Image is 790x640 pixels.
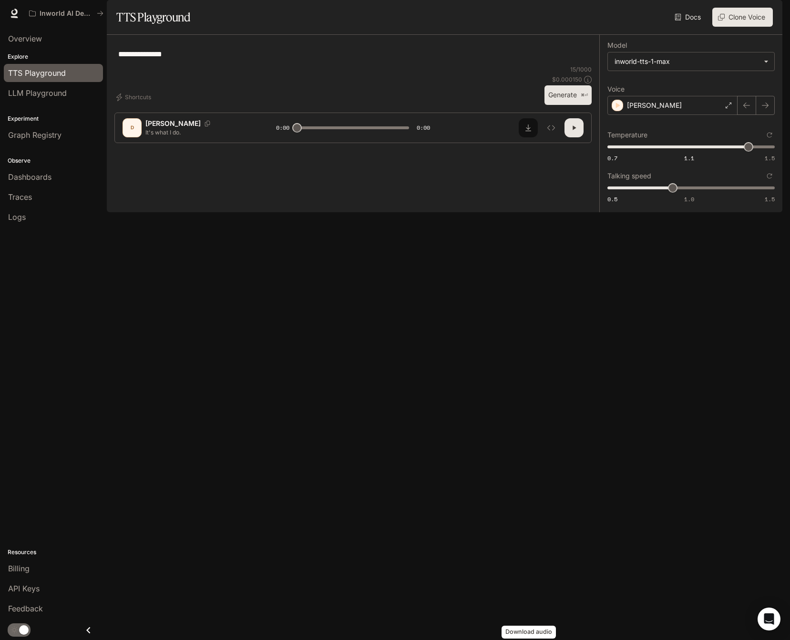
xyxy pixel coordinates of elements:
[607,132,647,138] p: Temperature
[607,154,617,162] span: 0.7
[758,608,780,630] div: Open Intercom Messenger
[544,85,592,105] button: Generate⌘⏎
[552,75,582,83] p: $ 0.000150
[673,8,705,27] a: Docs
[615,57,759,66] div: inworld-tts-1-max
[607,173,651,179] p: Talking speed
[764,171,775,181] button: Reset to default
[607,42,627,49] p: Model
[765,195,775,203] span: 1.5
[765,154,775,162] span: 1.5
[519,118,538,137] button: Download audio
[684,154,694,162] span: 1.1
[276,123,289,133] span: 0:00
[114,90,155,105] button: Shortcuts
[145,119,201,128] p: [PERSON_NAME]
[25,4,108,23] button: All workspaces
[607,195,617,203] span: 0.5
[764,130,775,140] button: Reset to default
[570,65,592,73] p: 15 / 1000
[417,123,430,133] span: 0:00
[502,626,556,639] div: Download audio
[607,86,625,93] p: Voice
[201,121,214,126] button: Copy Voice ID
[124,120,140,135] div: D
[712,8,773,27] button: Clone Voice
[116,8,190,27] h1: TTS Playground
[581,93,588,98] p: ⌘⏎
[145,128,253,136] p: It's what I do.
[627,101,682,110] p: [PERSON_NAME]
[608,52,774,71] div: inworld-tts-1-max
[542,118,561,137] button: Inspect
[40,10,93,18] p: Inworld AI Demos
[684,195,694,203] span: 1.0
